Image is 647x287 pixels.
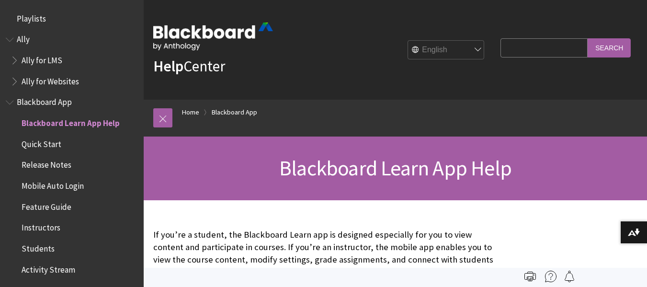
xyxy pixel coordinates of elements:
[22,115,120,128] span: Blackboard Learn App Help
[22,52,62,65] span: Ally for LMS
[588,38,631,57] input: Search
[17,32,30,45] span: Ally
[153,57,225,76] a: HelpCenter
[22,136,61,149] span: Quick Start
[17,11,46,23] span: Playlists
[153,57,183,76] strong: Help
[153,23,273,50] img: Blackboard by Anthology
[545,271,556,282] img: More help
[17,94,72,107] span: Blackboard App
[153,229,496,279] p: If you’re a student, the Blackboard Learn app is designed especially for you to view content and ...
[22,262,75,275] span: Activity Stream
[6,32,138,90] nav: Book outline for Anthology Ally Help
[408,41,485,60] select: Site Language Selector
[22,178,84,191] span: Mobile Auto Login
[524,271,536,282] img: Print
[22,157,71,170] span: Release Notes
[212,106,257,118] a: Blackboard App
[22,220,60,233] span: Instructors
[22,73,79,86] span: Ally for Websites
[22,199,71,212] span: Feature Guide
[22,241,55,253] span: Students
[182,106,199,118] a: Home
[6,11,138,27] nav: Book outline for Playlists
[279,155,511,181] span: Blackboard Learn App Help
[564,271,575,282] img: Follow this page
